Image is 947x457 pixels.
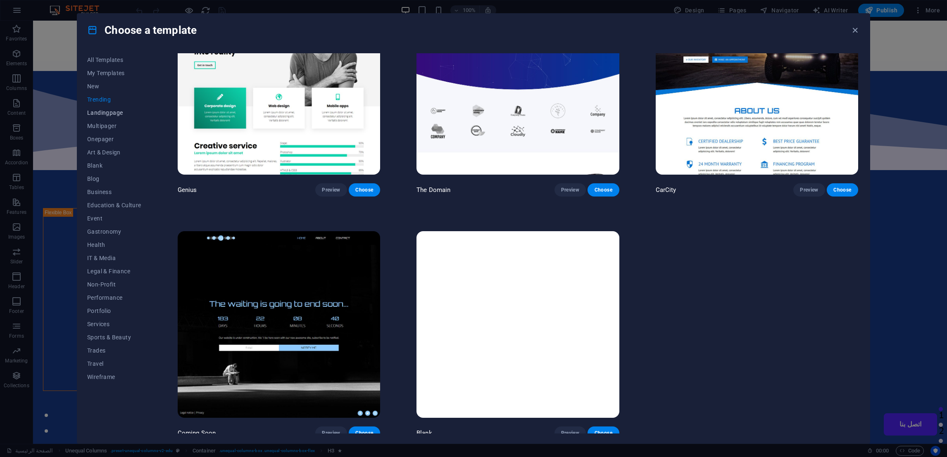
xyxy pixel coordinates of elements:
[87,133,141,146] button: Onepager
[87,24,197,37] h4: Choose a template
[87,251,141,265] button: IT & Media
[87,66,141,80] button: My Templates
[87,136,141,142] span: Onepager
[87,225,141,238] button: Gastronomy
[87,268,141,275] span: Legal & Finance
[349,183,380,197] button: Choose
[355,187,374,193] span: Choose
[800,187,818,193] span: Preview
[87,265,141,278] button: Legal & Finance
[87,331,141,344] button: Sports & Beauty
[87,57,141,63] span: All Templates
[87,291,141,304] button: Performance
[594,430,612,436] span: Choose
[87,53,141,66] button: All Templates
[87,80,141,93] button: New
[87,185,141,199] button: Business
[87,360,141,367] span: Travel
[87,189,141,195] span: Business
[87,304,141,317] button: Portfolio
[561,430,579,436] span: Preview
[87,334,141,341] span: Sports & Beauty
[87,146,141,159] button: Art & Design
[87,317,141,331] button: Services
[416,231,619,418] img: Blank
[87,202,141,208] span: Education & Culture
[87,370,141,384] button: Wireframe
[588,426,619,440] button: Choose
[87,109,141,116] span: Landingpage
[178,231,380,418] img: Coming Soon
[87,70,141,76] span: My Templates
[87,175,141,182] span: Blog
[416,186,450,194] p: The Domain
[87,106,141,119] button: Landingpage
[87,215,141,222] span: Event
[594,187,612,193] span: Choose
[87,308,141,314] span: Portfolio
[178,186,197,194] p: Genius
[87,374,141,380] span: Wireframe
[87,172,141,185] button: Blog
[87,344,141,357] button: Trades
[87,93,141,106] button: Trending
[87,242,141,248] span: Health
[87,238,141,251] button: Health
[87,123,141,129] span: Multipager
[87,278,141,291] button: Non-Profit
[87,357,141,370] button: Travel
[87,199,141,212] button: Education & Culture
[87,162,141,169] span: Blank
[656,186,676,194] p: CarCity
[588,183,619,197] button: Choose
[87,96,141,103] span: Trending
[87,281,141,288] span: Non-Profit
[87,212,141,225] button: Event
[416,429,432,437] p: Blank
[554,183,586,197] button: Preview
[355,430,374,436] span: Choose
[87,228,141,235] span: Gastronomy
[322,430,340,436] span: Preview
[561,187,579,193] span: Preview
[178,429,216,437] p: Coming Soon
[349,426,380,440] button: Choose
[87,119,141,133] button: Multipager
[793,183,825,197] button: Preview
[315,183,347,197] button: Preview
[87,149,141,156] span: Art & Design
[827,183,858,197] button: Choose
[87,255,141,261] span: IT & Media
[833,187,852,193] span: Choose
[87,159,141,172] button: Blank
[87,83,141,90] span: New
[87,294,141,301] span: Performance
[87,347,141,354] span: Trades
[322,187,340,193] span: Preview
[87,321,141,327] span: Services
[554,426,586,440] button: Preview
[315,426,347,440] button: Preview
